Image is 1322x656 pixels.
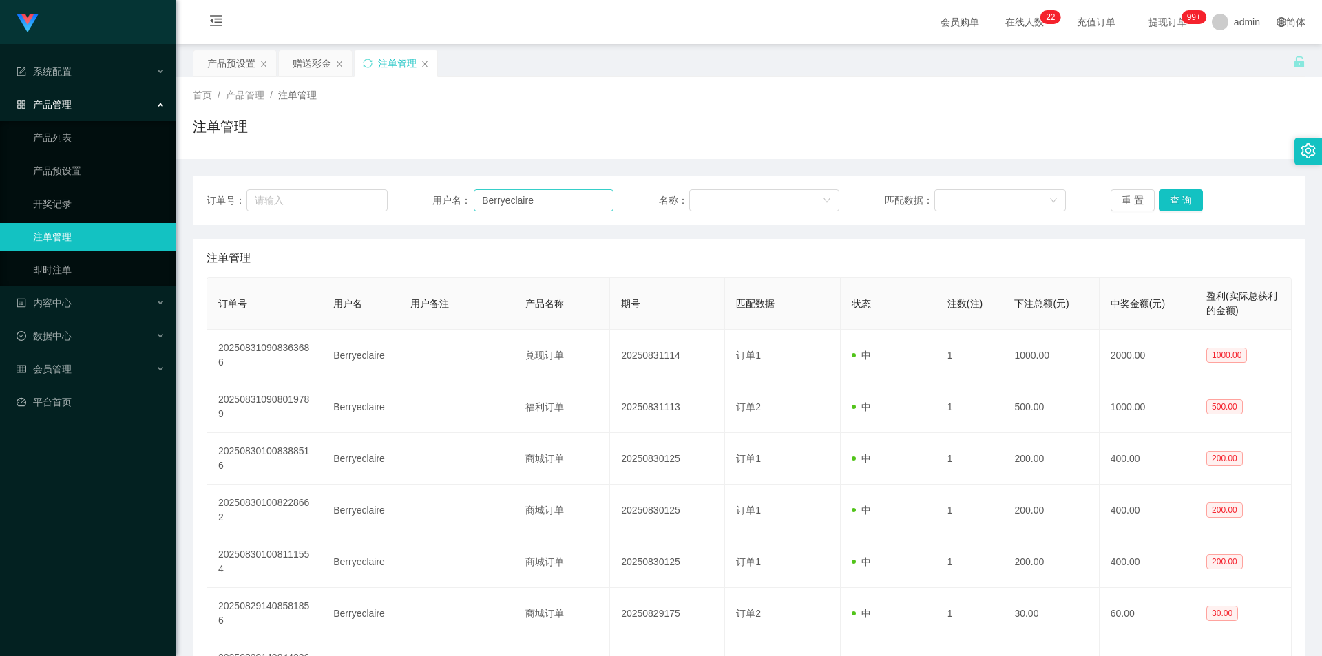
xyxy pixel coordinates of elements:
[207,330,322,381] td: 202508310908363686
[293,50,331,76] div: 赠送彩金
[322,536,399,588] td: Berryeclaire
[823,196,831,206] i: 图标: down
[852,350,871,361] span: 中
[514,433,610,485] td: 商城订单
[514,330,610,381] td: 兑现订单
[1206,606,1238,621] span: 30.00
[936,485,1004,536] td: 1
[659,193,689,208] span: 名称：
[1100,381,1195,433] td: 1000.00
[1051,10,1056,24] p: 2
[207,588,322,639] td: 202508291408581856
[610,485,725,536] td: 20250830125
[610,381,725,433] td: 20250831113
[260,60,268,68] i: 图标: close
[322,381,399,433] td: Berryeclaire
[226,89,264,100] span: 产品管理
[885,193,934,208] span: 匹配数据：
[1293,56,1305,68] i: 图标: unlock
[1111,189,1155,211] button: 重 置
[1003,485,1099,536] td: 200.00
[852,298,871,309] span: 状态
[378,50,417,76] div: 注单管理
[1003,330,1099,381] td: 1000.00
[1277,17,1286,27] i: 图标: global
[1046,10,1051,24] p: 2
[1100,330,1195,381] td: 2000.00
[514,536,610,588] td: 商城订单
[852,556,871,567] span: 中
[736,453,761,464] span: 订单1
[1003,433,1099,485] td: 200.00
[1040,10,1060,24] sup: 22
[17,331,26,341] i: 图标: check-circle-o
[736,608,761,619] span: 订单2
[207,193,246,208] span: 订单号：
[421,60,429,68] i: 图标: close
[1206,502,1243,518] span: 200.00
[1003,588,1099,639] td: 30.00
[1100,536,1195,588] td: 400.00
[17,66,72,77] span: 系统配置
[852,505,871,516] span: 中
[33,256,165,284] a: 即时注单
[17,364,26,374] i: 图标: table
[207,50,255,76] div: 产品预设置
[207,433,322,485] td: 202508301008388516
[736,505,761,516] span: 订单1
[432,193,474,208] span: 用户名：
[333,298,362,309] span: 用户名
[514,588,610,639] td: 商城订单
[1070,17,1122,27] span: 充值订单
[17,297,72,308] span: 内容中心
[1206,290,1277,316] span: 盈利(实际总获利的金额)
[17,298,26,308] i: 图标: profile
[193,1,240,45] i: 图标: menu-fold
[736,298,775,309] span: 匹配数据
[410,298,449,309] span: 用户备注
[1206,399,1243,414] span: 500.00
[1206,348,1247,363] span: 1000.00
[1111,298,1165,309] span: 中奖金额(元)
[1014,298,1069,309] span: 下注总额(元)
[1100,485,1195,536] td: 400.00
[270,89,273,100] span: /
[936,381,1004,433] td: 1
[610,330,725,381] td: 20250831114
[278,89,317,100] span: 注单管理
[33,190,165,218] a: 开奖记录
[17,363,72,374] span: 会员管理
[17,99,72,110] span: 产品管理
[1100,433,1195,485] td: 400.00
[322,330,399,381] td: Berryeclaire
[936,330,1004,381] td: 1
[514,485,610,536] td: 商城订单
[246,189,387,211] input: 请输入
[322,485,399,536] td: Berryeclaire
[736,401,761,412] span: 订单2
[335,60,344,68] i: 图标: close
[33,157,165,184] a: 产品预设置
[474,189,613,211] input: 请输入
[322,588,399,639] td: Berryeclaire
[193,89,212,100] span: 首页
[621,298,640,309] span: 期号
[525,298,564,309] span: 产品名称
[936,536,1004,588] td: 1
[852,453,871,464] span: 中
[736,350,761,361] span: 订单1
[1003,381,1099,433] td: 500.00
[17,100,26,109] i: 图标: appstore-o
[33,124,165,151] a: 产品列表
[193,116,248,137] h1: 注单管理
[852,608,871,619] span: 中
[17,67,26,76] i: 图标: form
[1206,554,1243,569] span: 200.00
[936,588,1004,639] td: 1
[17,14,39,33] img: logo.9652507e.png
[218,298,247,309] span: 订单号
[852,401,871,412] span: 中
[1003,536,1099,588] td: 200.00
[17,330,72,341] span: 数据中心
[218,89,220,100] span: /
